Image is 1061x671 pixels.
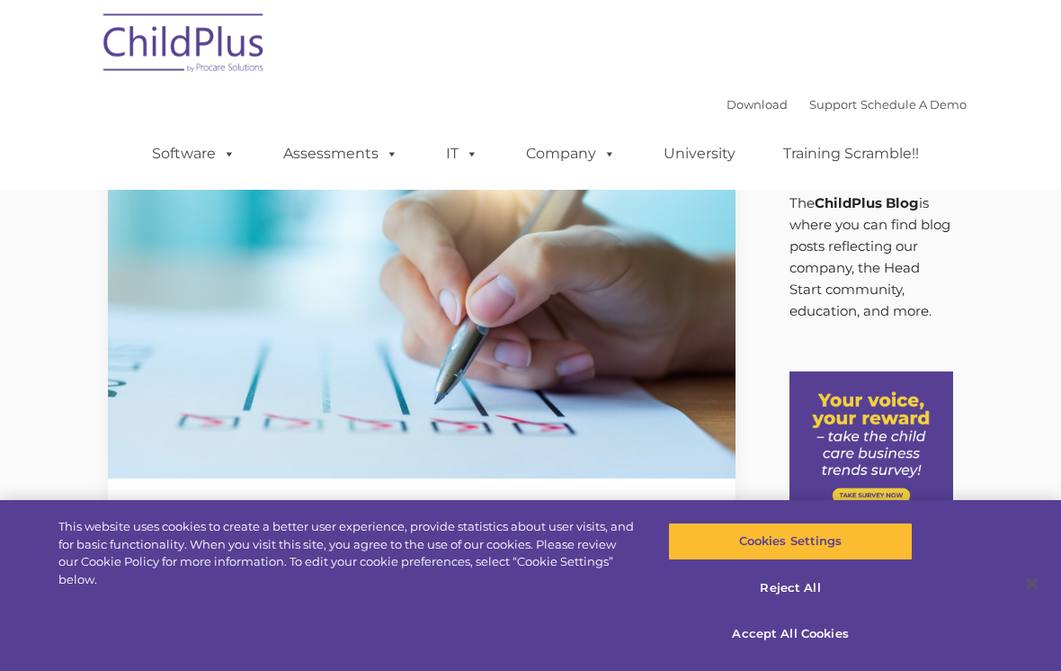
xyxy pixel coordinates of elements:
a: Support [809,97,857,112]
button: Close [1012,564,1052,604]
a: Training Scramble!! [765,136,937,172]
a: Software [134,136,254,172]
a: University [646,136,753,172]
img: Efficiency Boost: ChildPlus Online's Enhanced Family Pre-Application Process - Streamlining Appli... [108,126,736,479]
p: The is where you can find blog posts reflecting our company, the Head Start community, education,... [789,192,954,322]
button: Reject All [668,569,912,607]
button: Accept All Cookies [668,615,912,653]
div: This website uses cookies to create a better user experience, provide statistics about user visit... [58,518,637,588]
a: Download [727,97,788,112]
button: Cookies Settings [668,523,912,560]
font: | [727,97,967,112]
a: IT [428,136,496,172]
a: Assessments [265,136,416,172]
a: Schedule A Demo [860,97,967,112]
strong: ChildPlus Blog [815,194,919,211]
a: Company [508,136,634,172]
img: ChildPlus by Procare Solutions [94,1,274,91]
